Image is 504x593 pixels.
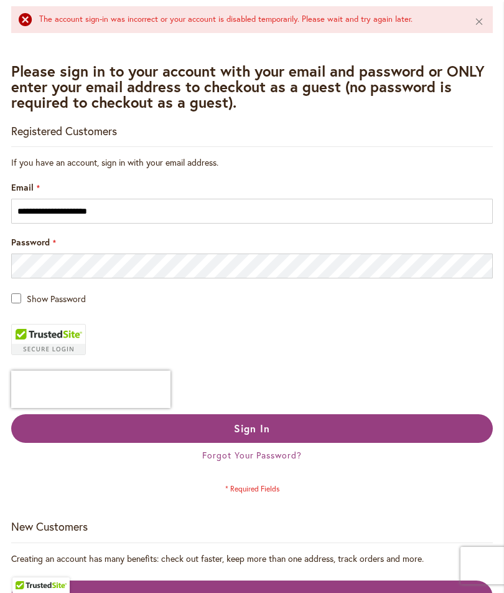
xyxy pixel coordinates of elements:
[11,519,88,534] strong: New Customers
[202,449,302,461] a: Forgot Your Password?
[11,324,86,355] div: TrustedSite Certified
[234,422,270,435] span: Sign In
[11,553,493,565] p: Creating an account has many benefits: check out faster, keep more than one address, track orders...
[11,181,34,193] span: Email
[11,414,493,443] button: Sign In
[11,156,493,169] div: If you have an account, sign in with your email address.
[11,371,170,408] iframe: reCAPTCHA
[11,61,485,112] strong: Please sign in to your account with your email and password or ONLY enter your email address to c...
[39,14,455,26] div: The account sign-in was incorrect or your account is disabled temporarily. Please wait and try ag...
[27,293,86,305] span: Show Password
[9,549,44,584] iframe: Launch Accessibility Center
[11,123,117,138] strong: Registered Customers
[11,236,50,248] span: Password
